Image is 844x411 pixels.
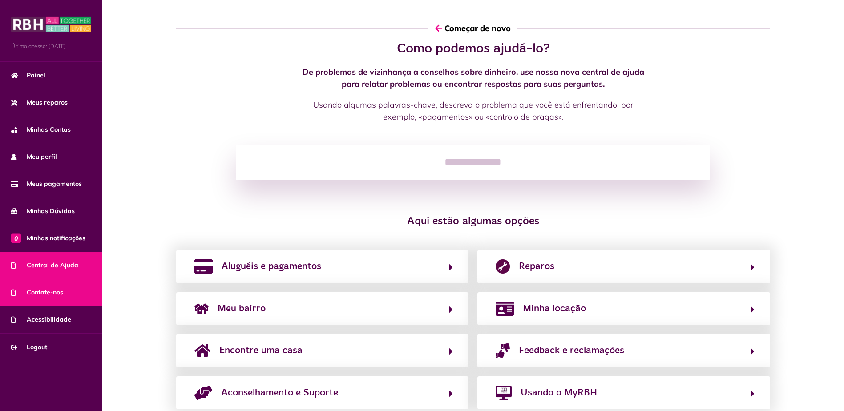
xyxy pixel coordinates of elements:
[496,386,512,400] img: desktop-solid.png
[27,288,63,296] font: Contate-nos
[496,343,510,358] img: complaints.png
[519,259,554,274] span: Reparos
[523,302,586,316] span: Minha locação
[521,386,597,400] span: Usando o MyRBH
[27,180,82,188] font: Meus pagamentos
[27,98,68,106] font: Meus reparos
[192,385,453,400] button: Aconselhamento e Suporte
[297,41,650,57] h2: Como podemos ajudá-lo?
[27,207,75,215] font: Minhas Dúvidas
[194,343,210,358] img: home-solid.svg
[493,301,755,316] button: Minha locação
[221,386,338,400] span: Aconselhamento e Suporte
[428,16,517,41] button: Começar de novo
[493,343,755,358] button: Feedback e reclamações
[444,23,511,33] font: Começar de novo
[27,153,57,161] font: Meu perfil
[297,99,650,123] p: Usando algumas palavras-chave, descreva o problema que você está enfrentando. por exemplo, «pagam...
[192,301,453,316] button: Meu bairro
[194,302,209,316] img: neighborhood.png
[194,259,213,274] img: rents-payments.png
[27,261,78,269] font: Central de Ajuda
[192,259,453,274] button: Aluguéis e pagamentos
[194,386,212,400] img: advice-support-1.png
[27,125,71,133] font: Minhas Contas
[11,42,91,50] span: Último acesso: [DATE]
[303,67,644,89] strong: De problemas de vizinhança a conselhos sobre dinheiro, use nossa nova central de ajuda para relat...
[192,343,453,358] button: Encontre uma casa
[27,315,71,323] font: Acessibilidade
[519,343,624,358] span: Feedback e reclamações
[176,215,771,228] h3: Aqui estão algumas opções
[219,343,303,358] span: Encontre uma casa
[496,259,510,274] img: report-repair.png
[218,302,266,316] span: Meu bairro
[496,302,514,316] img: my-tenancy.png
[11,233,21,243] span: 0
[11,16,91,33] img: Meu RBH
[27,234,85,242] font: Minhas notificações
[222,259,321,274] span: Aluguéis e pagamentos
[493,385,755,400] button: Usando o MyRBH
[27,343,47,351] font: Logout
[493,259,755,274] button: Reparos
[27,71,45,79] font: Painel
